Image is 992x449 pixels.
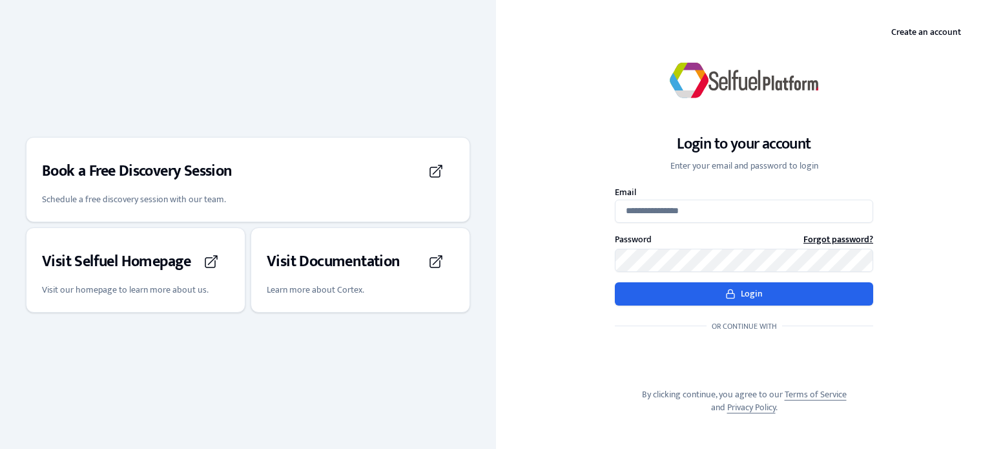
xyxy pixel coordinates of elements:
[615,188,873,197] label: Email
[615,388,873,414] p: By clicking continue, you agree to our and .
[881,21,971,44] a: Create an account
[727,400,776,415] a: Privacy Policy
[991,448,992,449] iframe: JSD widget
[42,161,232,182] h3: Book a Free Discovery Session
[670,134,818,154] h1: Login to your account
[615,235,652,244] label: Password
[42,251,191,272] h3: Visit Selfuel Homepage
[803,233,873,246] a: Forgot password?
[42,284,229,297] p: Visit our homepage to learn more about us.
[615,282,873,306] button: Login
[42,193,454,206] p: Schedule a free discovery session with our team.
[707,321,782,331] span: Or continue with
[267,251,400,272] h3: Visit Documentation
[785,387,847,402] a: Terms of Service
[670,160,818,172] p: Enter your email and password to login
[267,284,454,297] p: Learn more about Cortex.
